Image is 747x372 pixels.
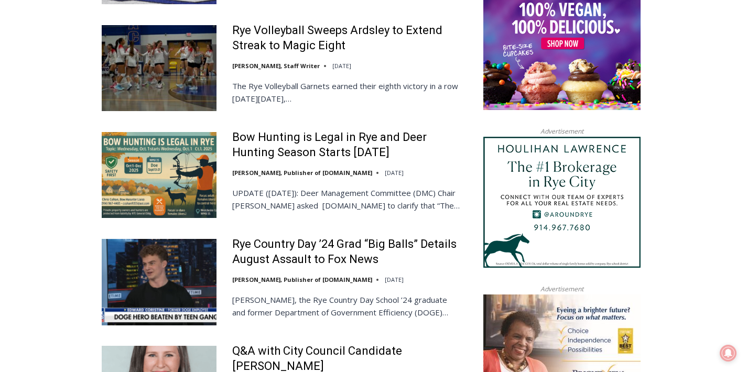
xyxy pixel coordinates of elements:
[385,169,404,177] time: [DATE]
[265,1,495,102] div: "We would have speakers with experience in local journalism speak to us about their experiences a...
[530,284,594,294] span: Advertisement
[123,91,127,101] div: 6
[232,169,372,177] a: [PERSON_NAME], Publisher of [DOMAIN_NAME]
[102,132,216,218] img: Bow Hunting is Legal in Rye and Deer Hunting Season Starts October 1st
[232,80,462,105] p: The Rye Volleyball Garnets earned their eighth victory in a row [DATE][DATE],…
[102,239,216,325] img: Rye Country Day ’24 Grad “Big Balls” Details August Assault to Fox News
[232,23,462,53] a: Rye Volleyball Sweeps Ardsley to Extend Streak to Magic Eight
[332,62,351,70] time: [DATE]
[385,276,404,283] time: [DATE]
[274,104,486,128] span: Intern @ [DOMAIN_NAME]
[232,62,320,70] a: [PERSON_NAME], Staff Writer
[252,102,508,130] a: Intern @ [DOMAIN_NAME]
[232,187,462,212] p: UPDATE ([DATE]): Deer Management Committee (DMC) Chair [PERSON_NAME] asked [DOMAIN_NAME] to clari...
[110,91,115,101] div: 6
[117,91,120,101] div: /
[1,104,157,130] a: [PERSON_NAME] Read Sanctuary Fall Fest: [DATE]
[232,293,462,319] p: [PERSON_NAME], the Rye Country Day School ’24 graduate and former Department of Government Effici...
[232,237,462,267] a: Rye Country Day ’24 Grad “Big Balls” Details August Assault to Fox News
[232,276,372,283] a: [PERSON_NAME], Publisher of [DOMAIN_NAME]
[530,126,594,136] span: Advertisement
[483,137,641,268] img: Houlihan Lawrence The #1 Brokerage in Rye City
[110,29,151,88] div: Two by Two Animal Haven & The Nature Company: The Wild World of Animals
[102,25,216,111] img: Rye Volleyball Sweeps Ardsley to Extend Streak to Magic Eight
[232,130,462,160] a: Bow Hunting is Legal in Rye and Deer Hunting Season Starts [DATE]
[8,105,139,129] h4: [PERSON_NAME] Read Sanctuary Fall Fest: [DATE]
